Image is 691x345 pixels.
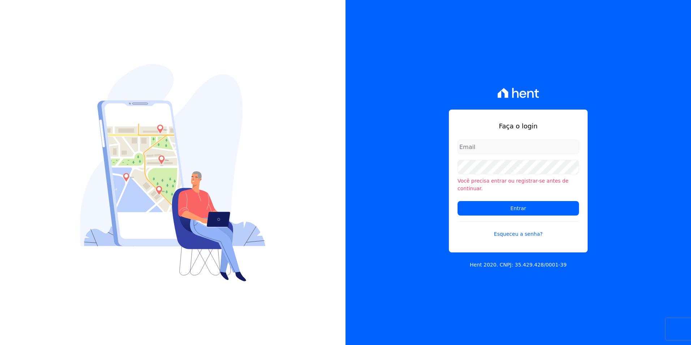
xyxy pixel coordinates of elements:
[80,64,266,281] img: Login
[470,261,567,269] p: Hent 2020. CNPJ: 35.429.428/0001-39
[458,177,579,192] li: Você precisa entrar ou registrar-se antes de continuar.
[458,221,579,238] a: Esqueceu a senha?
[458,201,579,216] input: Entrar
[458,121,579,131] h1: Faça o login
[458,140,579,154] input: Email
